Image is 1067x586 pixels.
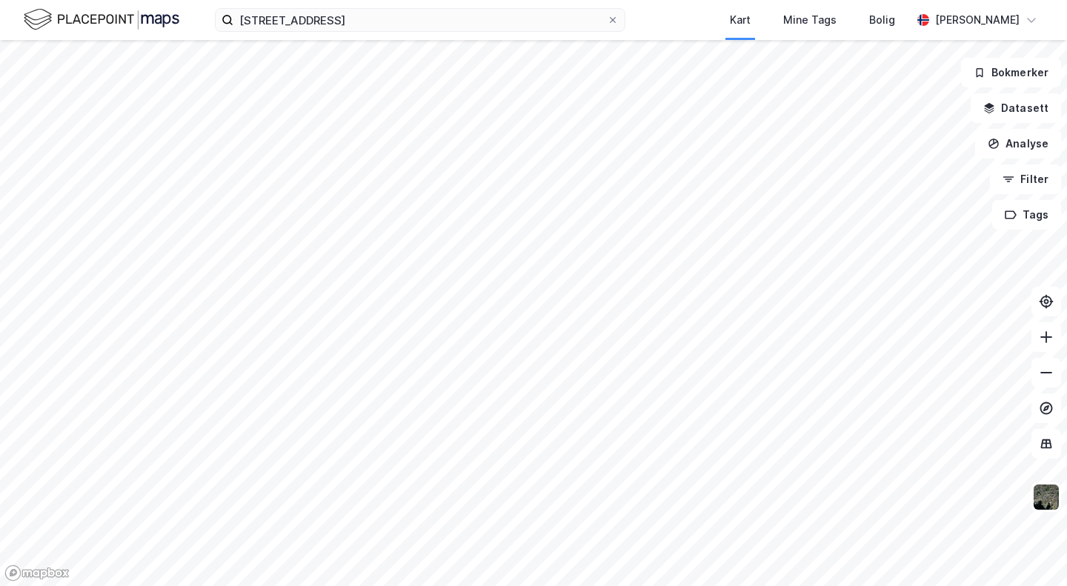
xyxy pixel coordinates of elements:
button: Bokmerker [961,58,1061,87]
button: Filter [990,164,1061,194]
a: Mapbox homepage [4,565,70,582]
div: Bolig [869,11,895,29]
div: Kart [730,11,751,29]
button: Analyse [975,129,1061,159]
img: logo.f888ab2527a4732fd821a326f86c7f29.svg [24,7,179,33]
iframe: Chat Widget [993,515,1067,586]
button: Tags [992,200,1061,230]
input: Søk på adresse, matrikkel, gårdeiere, leietakere eller personer [233,9,607,31]
img: 9k= [1032,483,1060,511]
button: Datasett [971,93,1061,123]
div: Kontrollprogram for chat [993,515,1067,586]
div: [PERSON_NAME] [935,11,1020,29]
div: Mine Tags [783,11,837,29]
